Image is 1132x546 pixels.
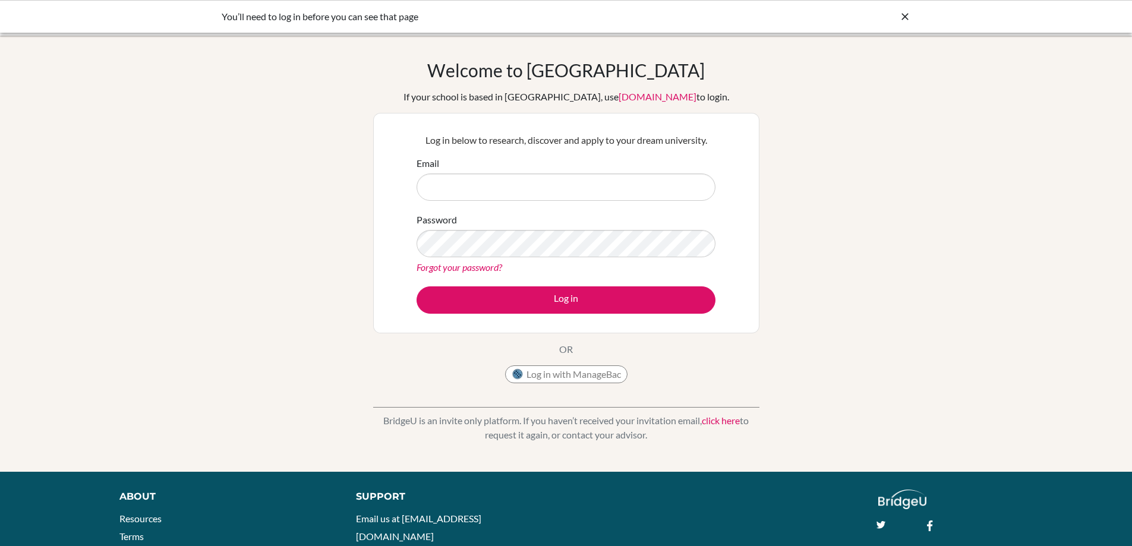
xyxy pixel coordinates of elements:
[417,213,457,227] label: Password
[119,513,162,524] a: Resources
[878,490,926,509] img: logo_white@2x-f4f0deed5e89b7ecb1c2cc34c3e3d731f90f0f143d5ea2071677605dd97b5244.png
[417,261,502,273] a: Forgot your password?
[222,10,733,24] div: You’ll need to log in before you can see that page
[417,286,715,314] button: Log in
[119,531,144,542] a: Terms
[505,365,628,383] button: Log in with ManageBac
[119,490,329,504] div: About
[356,513,481,542] a: Email us at [EMAIL_ADDRESS][DOMAIN_NAME]
[559,342,573,356] p: OR
[619,91,696,102] a: [DOMAIN_NAME]
[417,156,439,171] label: Email
[373,414,759,442] p: BridgeU is an invite only platform. If you haven’t received your invitation email, to request it ...
[403,90,729,104] div: If your school is based in [GEOGRAPHIC_DATA], use to login.
[427,59,705,81] h1: Welcome to [GEOGRAPHIC_DATA]
[417,133,715,147] p: Log in below to research, discover and apply to your dream university.
[702,415,740,426] a: click here
[356,490,552,504] div: Support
